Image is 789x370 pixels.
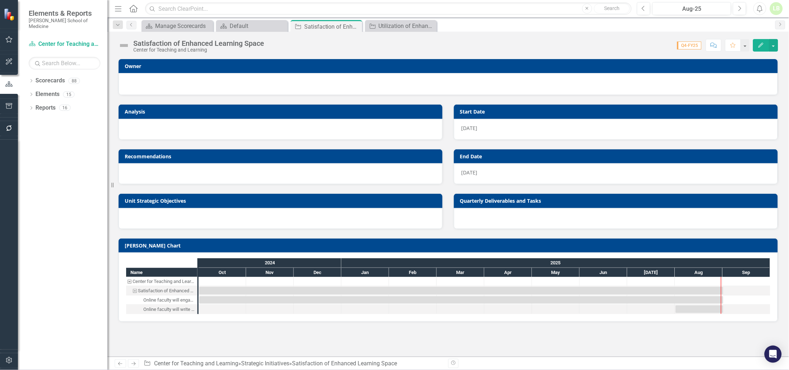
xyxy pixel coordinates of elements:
div: Task: Start date: 2025-08-01 End date: 2025-09-01 [676,306,723,313]
input: Search Below... [29,57,100,69]
div: Center for Teaching and Learning [133,47,264,53]
div: Satisfaction of Enhanced Learning Space [126,286,197,295]
div: Satisfaction of Enhanced Learning Space [138,286,195,295]
div: Nov [246,268,294,277]
div: Online faculty will write course syllabi based on real time feedback received from virtual learni... [143,305,195,314]
div: Task: Start date: 2024-10-01 End date: 2025-09-01 [199,296,723,304]
div: Jun [580,268,627,277]
h3: Unit Strategic Objectives [125,198,439,203]
div: Mar [437,268,484,277]
h3: Start Date [460,109,774,114]
div: Feb [389,268,437,277]
a: Center for Teaching and Learning [154,360,238,367]
div: Task: Start date: 2024-10-01 End date: 2025-09-01 [126,286,197,295]
div: Online faculty will engage in completing specified virtual learning modules. [126,295,197,305]
img: ClearPoint Strategy [4,8,16,21]
a: Default [218,21,286,30]
div: Online faculty will engage in completing specified virtual learning modules. [143,295,195,305]
div: Aug-25 [655,5,729,13]
div: » » [144,360,443,368]
span: Search [604,5,620,11]
div: 88 [68,78,80,84]
div: Sep [723,268,770,277]
div: Dec [294,268,341,277]
div: Open Intercom Messenger [765,346,782,363]
div: Satisfaction of Enhanced Learning Space [133,39,264,47]
div: Center for Teaching and Learning [133,277,195,286]
a: Reports [35,104,56,112]
div: Name [126,268,197,277]
h3: Analysis [125,109,439,114]
div: Satisfaction of Enhanced Learning Space [304,22,360,31]
div: 2024 [199,258,341,268]
input: Search ClearPoint... [145,3,632,15]
div: Default [230,21,286,30]
div: 15 [63,91,75,97]
div: Task: Center for Teaching and Learning Start date: 2024-10-01 End date: 2024-10-02 [126,277,197,286]
a: Manage Scorecards [143,21,211,30]
a: Strategic Initiatives [241,360,290,367]
div: Satisfaction of Enhanced Learning Space [292,360,397,367]
div: Apr [484,268,532,277]
div: 16 [59,105,71,111]
h3: End Date [460,154,774,159]
div: Task: Start date: 2024-10-01 End date: 2025-09-01 [126,295,197,305]
a: Elements [35,90,59,98]
div: Task: Start date: 2024-10-01 End date: 2025-09-01 [199,287,723,294]
button: LB [770,2,783,15]
h3: [PERSON_NAME] Chart [125,243,774,248]
a: Scorecards [35,77,65,85]
div: Oct [199,268,246,277]
div: Aug [675,268,723,277]
div: Jan [341,268,389,277]
div: Task: Start date: 2025-08-01 End date: 2025-09-01 [126,305,197,314]
div: Utilization of Enhanced Learning Space [379,21,435,30]
div: Manage Scorecards [155,21,211,30]
div: 2025 [341,258,770,268]
div: Jul [627,268,675,277]
h3: Owner [125,63,774,69]
h3: Recommendations [125,154,439,159]
img: Not Defined [118,40,130,51]
div: Center for Teaching and Learning [126,277,197,286]
span: Elements & Reports [29,9,100,18]
span: [DATE] [462,125,478,131]
div: May [532,268,580,277]
span: [DATE] [462,169,478,176]
h3: Quarterly Deliverables and Tasks [460,198,774,203]
button: Aug-25 [652,2,731,15]
button: Search [594,4,630,14]
a: Utilization of Enhanced Learning Space [367,21,435,30]
div: Online faculty will write course syllabi based on real time feedback received from virtual learni... [126,305,197,314]
span: Q4-FY25 [677,42,702,49]
small: [PERSON_NAME] School of Medicine [29,18,100,29]
a: Center for Teaching and Learning [29,40,100,48]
